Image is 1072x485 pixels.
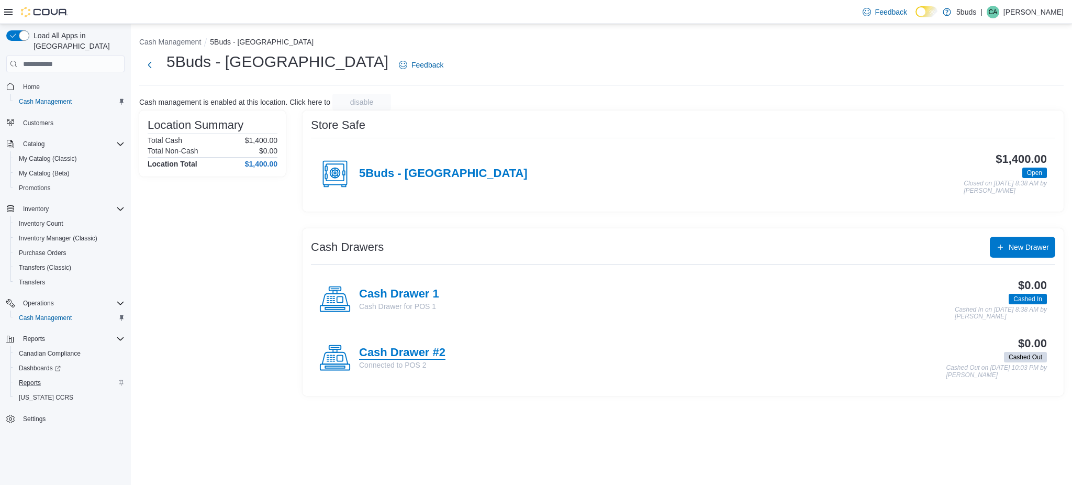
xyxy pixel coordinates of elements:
button: My Catalog (Beta) [10,166,129,181]
span: Home [23,83,40,91]
h6: Total Cash [148,136,182,145]
span: Cash Management [15,95,125,108]
h4: Location Total [148,160,197,168]
span: Cash Management [19,314,72,322]
span: Home [19,80,125,93]
h1: 5Buds - [GEOGRAPHIC_DATA] [166,51,388,72]
button: Home [2,79,129,94]
button: Inventory [19,203,53,215]
span: Settings [23,415,46,423]
a: [US_STATE] CCRS [15,391,77,404]
span: Canadian Compliance [19,349,81,358]
button: Reports [10,376,129,390]
a: Purchase Orders [15,247,71,259]
button: Operations [2,296,129,311]
a: Reports [15,377,45,389]
a: Canadian Compliance [15,347,85,360]
span: Inventory Count [15,217,125,230]
a: Feedback [395,54,448,75]
span: My Catalog (Classic) [19,155,77,163]
button: Inventory Manager (Classic) [10,231,129,246]
h3: $0.00 [1018,279,1047,292]
span: My Catalog (Classic) [15,152,125,165]
p: Cashed Out on [DATE] 10:03 PM by [PERSON_NAME] [946,365,1047,379]
a: Cash Management [15,95,76,108]
p: Cash Drawer for POS 1 [359,301,439,312]
span: My Catalog (Beta) [19,169,70,178]
span: Transfers [15,276,125,289]
button: Next [139,54,160,75]
span: Dashboards [19,364,61,372]
button: disable [332,94,391,111]
button: Reports [2,332,129,346]
button: Cash Management [10,94,129,109]
h4: 5Buds - [GEOGRAPHIC_DATA] [359,167,528,181]
span: Catalog [19,138,125,150]
span: Promotions [19,184,51,192]
button: Canadian Compliance [10,346,129,361]
span: Washington CCRS [15,391,125,404]
span: Load All Apps in [GEOGRAPHIC_DATA] [29,30,125,51]
span: Settings [19,412,125,425]
span: Inventory Count [19,219,63,228]
input: Dark Mode [915,6,937,17]
span: My Catalog (Beta) [15,167,125,180]
span: Open [1027,168,1042,178]
span: Transfers [19,278,45,286]
span: Dashboards [15,362,125,374]
h4: Cash Drawer #2 [359,346,445,360]
h4: Cash Drawer 1 [359,288,439,301]
a: Settings [19,413,50,425]
p: [PERSON_NAME] [1003,6,1064,18]
a: Dashboards [10,361,129,376]
button: Catalog [2,137,129,151]
nav: An example of EuiBreadcrumbs [139,37,1064,49]
span: Reports [23,335,45,343]
span: disable [350,97,373,107]
span: Cash Management [19,97,72,106]
nav: Complex example [6,74,125,454]
button: 5Buds - [GEOGRAPHIC_DATA] [210,38,314,46]
span: Inventory Manager (Classic) [15,232,125,245]
span: Purchase Orders [19,249,66,257]
a: Inventory Count [15,217,68,230]
button: Purchase Orders [10,246,129,260]
p: Cash management is enabled at this location. Click here to [139,98,330,106]
span: [US_STATE] CCRS [19,393,73,402]
button: Transfers (Classic) [10,260,129,275]
span: Inventory [23,205,49,213]
a: Transfers [15,276,49,289]
p: $0.00 [259,147,277,155]
a: Home [19,81,44,93]
h3: Store Safe [311,119,365,131]
span: Inventory Manager (Classic) [19,234,97,242]
a: Feedback [858,2,911,23]
div: Catherine Antonichuk [987,6,999,18]
span: Customers [23,119,53,127]
button: Customers [2,115,129,130]
span: Reports [19,333,125,345]
span: Open [1022,168,1047,178]
p: $1,400.00 [245,136,277,145]
span: Promotions [15,182,125,194]
span: Operations [23,299,54,307]
span: Operations [19,297,125,310]
h3: Cash Drawers [311,241,384,253]
span: Canadian Compliance [15,347,125,360]
p: 5buds [956,6,976,18]
button: Promotions [10,181,129,195]
span: New Drawer [1009,242,1049,252]
a: Dashboards [15,362,65,374]
a: Cash Management [15,312,76,324]
span: Inventory [19,203,125,215]
span: Reports [15,377,125,389]
p: Cashed In on [DATE] 8:38 AM by [PERSON_NAME] [955,306,1047,321]
a: Customers [19,117,58,129]
span: Feedback [875,7,907,17]
h3: $0.00 [1018,337,1047,350]
span: Purchase Orders [15,247,125,259]
button: Inventory Count [10,216,129,231]
span: Customers [19,116,125,129]
span: Cashed In [1013,294,1042,304]
button: Operations [19,297,58,310]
